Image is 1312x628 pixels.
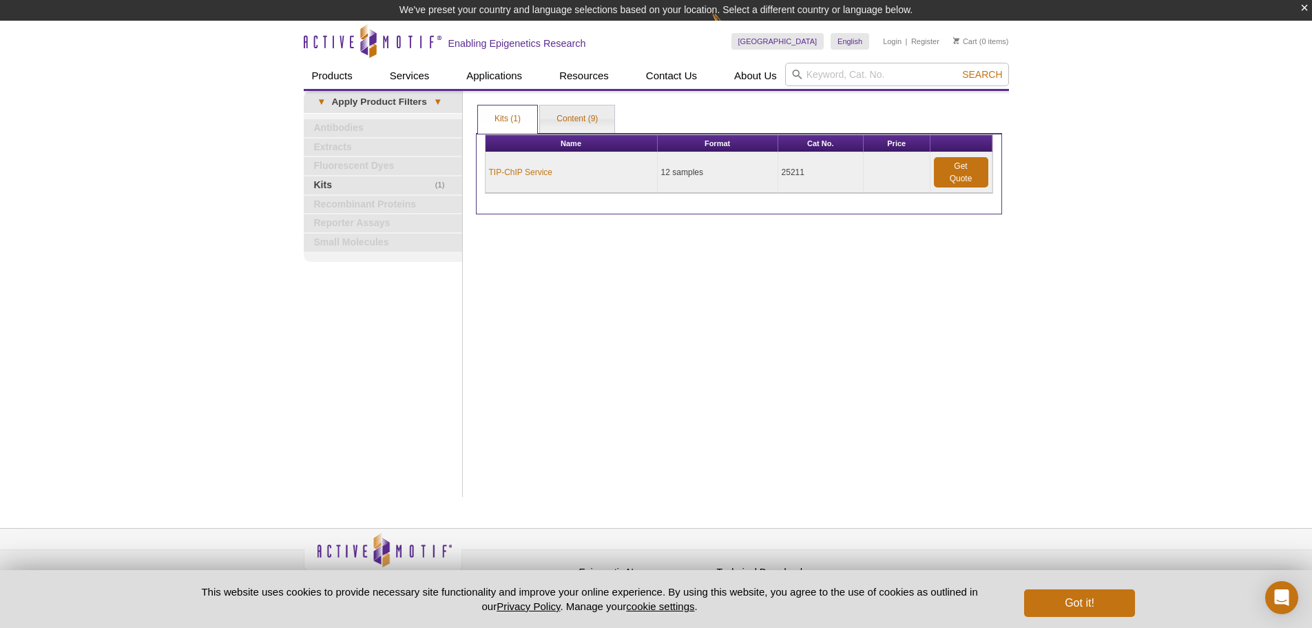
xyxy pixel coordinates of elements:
a: Products [304,63,361,89]
a: English [831,33,869,50]
a: TIP-ChIP Service [489,166,552,179]
th: Name [486,135,658,152]
a: Antibodies [304,119,462,137]
a: About Us [726,63,785,89]
button: cookie settings [626,600,694,612]
li: | [906,33,908,50]
a: Applications [458,63,530,89]
div: Open Intercom Messenger [1265,581,1298,614]
h2: Enabling Epigenetics Research [448,37,586,50]
span: ▾ [311,96,332,108]
th: Price [864,135,930,152]
th: Cat No. [778,135,864,152]
a: Get Quote [934,157,988,188]
button: Search [958,68,1006,81]
span: Search [962,69,1002,80]
a: Extracts [304,139,462,156]
h4: Technical Downloads [717,567,848,578]
span: (1) [435,176,452,194]
a: Register [911,37,939,46]
th: Format [658,135,778,152]
a: Content (9) [540,105,614,133]
img: Change Here [711,10,748,43]
a: Resources [551,63,617,89]
a: Cart [953,37,977,46]
h4: Epigenetic News [579,567,710,578]
td: 25211 [778,152,864,193]
a: Login [883,37,902,46]
a: ▾Apply Product Filters▾ [304,91,462,113]
a: Services [382,63,438,89]
img: Active Motif, [304,529,462,585]
img: Your Cart [953,37,959,44]
a: (1)Kits [304,176,462,194]
a: [GEOGRAPHIC_DATA] [731,33,824,50]
input: Keyword, Cat. No. [785,63,1009,86]
a: Kits (1) [478,105,537,133]
a: Recombinant Proteins [304,196,462,214]
a: Reporter Assays [304,214,462,232]
a: Contact Us [638,63,705,89]
table: Click to Verify - This site chose Symantec SSL for secure e-commerce and confidential communicati... [855,553,958,583]
td: 12 samples [658,152,778,193]
a: Small Molecules [304,234,462,252]
p: This website uses cookies to provide necessary site functionality and improve your online experie... [178,585,1002,614]
li: (0 items) [953,33,1009,50]
span: ▾ [427,96,448,108]
button: Got it! [1024,589,1134,617]
a: Privacy Policy [497,600,560,612]
a: Fluorescent Dyes [304,157,462,175]
a: Privacy Policy [469,565,523,585]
